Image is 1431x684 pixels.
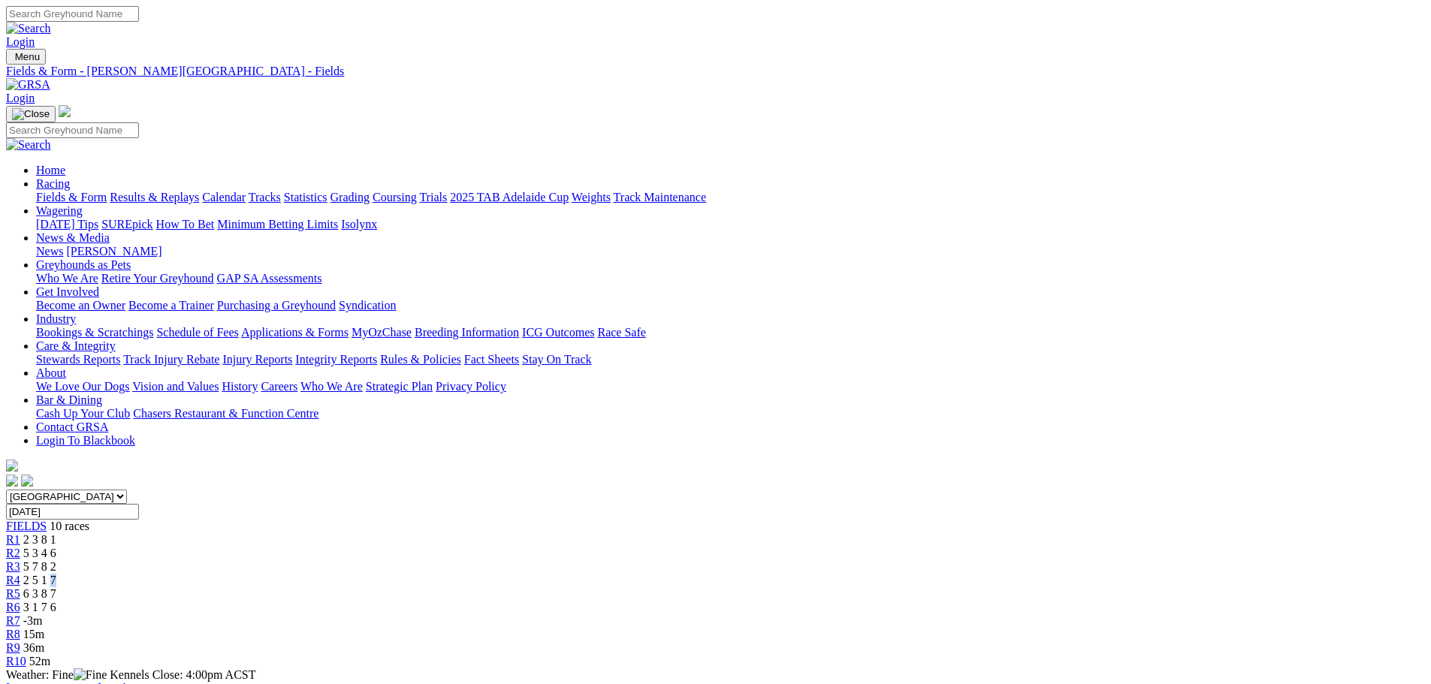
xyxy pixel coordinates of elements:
div: Industry [36,326,1425,339]
span: 3 1 7 6 [23,601,56,613]
a: Applications & Forms [241,326,349,339]
span: R7 [6,614,20,627]
a: Syndication [339,299,396,312]
a: Racing [36,177,70,190]
a: Who We Are [300,380,363,393]
a: R4 [6,574,20,586]
button: Toggle navigation [6,49,46,65]
a: About [36,366,66,379]
a: Tracks [249,191,281,203]
span: 10 races [50,520,89,532]
a: Grading [331,191,370,203]
a: Track Injury Rebate [123,353,219,366]
a: Track Maintenance [614,191,706,203]
img: Search [6,22,51,35]
span: 2 5 1 7 [23,574,56,586]
div: Fields & Form - [PERSON_NAME][GEOGRAPHIC_DATA] - Fields [6,65,1425,78]
a: Stay On Track [522,353,591,366]
span: Weather: Fine [6,668,110,681]
span: Kennels Close: 4:00pm ACST [110,668,255,681]
a: Login [6,35,35,48]
a: Privacy Policy [436,380,506,393]
a: News & Media [36,231,110,244]
img: twitter.svg [21,475,33,487]
div: News & Media [36,245,1425,258]
a: Chasers Restaurant & Function Centre [133,407,319,420]
a: MyOzChase [352,326,412,339]
a: Rules & Policies [380,353,461,366]
div: Get Involved [36,299,1425,312]
a: Weights [572,191,611,203]
a: [DATE] Tips [36,218,98,231]
a: R5 [6,587,20,600]
a: Login To Blackbook [36,434,135,447]
a: R9 [6,641,20,654]
a: FIELDS [6,520,47,532]
button: Toggle navigation [6,106,56,122]
a: Stewards Reports [36,353,120,366]
a: Calendar [202,191,246,203]
a: R3 [6,560,20,573]
img: facebook.svg [6,475,18,487]
img: logo-grsa-white.png [59,105,71,117]
div: Bar & Dining [36,407,1425,420]
a: Become an Owner [36,299,125,312]
div: About [36,380,1425,393]
a: Care & Integrity [36,339,116,352]
a: SUREpick [101,218,152,231]
a: Bar & Dining [36,393,102,406]
div: Racing [36,191,1425,204]
a: Results & Replays [110,191,199,203]
a: Injury Reports [222,353,292,366]
input: Search [6,6,139,22]
a: R10 [6,655,26,667]
span: 36m [23,641,44,654]
a: Who We Are [36,272,98,285]
a: ICG Outcomes [522,326,594,339]
span: 6 3 8 7 [23,587,56,600]
span: 2 3 8 1 [23,533,56,546]
span: Menu [15,51,40,62]
a: Vision and Values [132,380,219,393]
a: Cash Up Your Club [36,407,130,420]
a: Home [36,164,65,176]
a: Wagering [36,204,83,217]
a: R2 [6,547,20,559]
a: Greyhounds as Pets [36,258,131,271]
a: Strategic Plan [366,380,433,393]
a: Trials [419,191,447,203]
a: How To Bet [156,218,215,231]
a: [PERSON_NAME] [66,245,162,258]
a: Breeding Information [415,326,519,339]
a: R6 [6,601,20,613]
a: Schedule of Fees [156,326,238,339]
a: Careers [261,380,297,393]
a: Isolynx [341,218,377,231]
a: Get Involved [36,285,99,298]
a: Integrity Reports [295,353,377,366]
a: Industry [36,312,76,325]
div: Wagering [36,218,1425,231]
a: R8 [6,628,20,640]
input: Select date [6,504,139,520]
img: GRSA [6,78,50,92]
a: Bookings & Scratchings [36,326,153,339]
a: Race Safe [597,326,645,339]
img: logo-grsa-white.png [6,460,18,472]
a: News [36,245,63,258]
img: Fine [74,668,107,682]
a: R1 [6,533,20,546]
a: Purchasing a Greyhound [217,299,336,312]
span: -3m [23,614,43,627]
a: 2025 TAB Adelaide Cup [450,191,569,203]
